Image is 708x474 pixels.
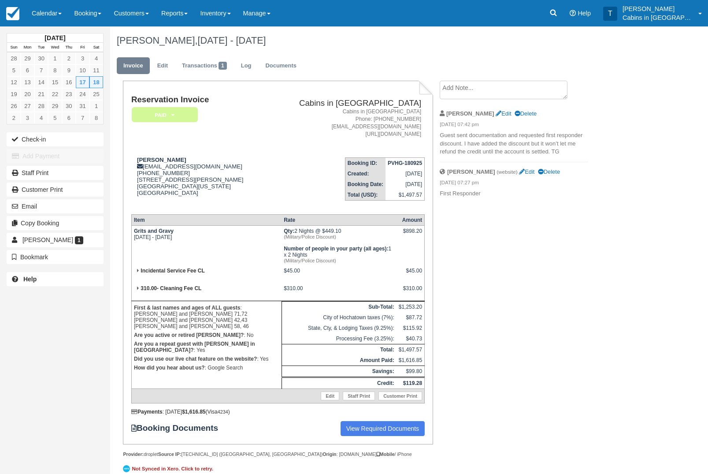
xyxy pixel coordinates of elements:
[399,228,422,241] div: $898.20
[282,265,397,283] td: $45.00
[440,179,588,189] em: [DATE] 07:27 pm
[386,168,425,179] td: [DATE]
[322,452,336,457] strong: Origin
[345,158,386,169] th: Booking ID:
[271,108,422,138] address: Cabins in [GEOGRAPHIC_DATA] Phone: [PHONE_NUMBER] [EMAIL_ADDRESS][DOMAIN_NAME] [URL][DOMAIN_NAME]
[345,190,386,201] th: Total (USD):
[134,303,279,331] p: : [PERSON_NAME] and [PERSON_NAME] 71,72 [PERSON_NAME] and [PERSON_NAME] 42,43 [PERSON_NAME] and [...
[377,452,395,457] strong: Mobile
[48,112,62,124] a: 5
[123,452,144,457] strong: Provider:
[89,112,103,124] a: 8
[62,88,76,100] a: 23
[284,258,394,263] em: (Military/Police Discount)
[137,157,186,163] strong: [PERSON_NAME]
[7,149,104,163] button: Add Payment
[446,110,494,117] strong: [PERSON_NAME]
[397,333,425,344] td: $40.73
[21,64,34,76] a: 6
[7,166,104,180] a: Staff Print
[89,43,103,52] th: Sat
[397,301,425,312] td: $1,253.20
[386,190,425,201] td: $1,497.57
[218,409,228,414] small: 4234
[21,100,34,112] a: 27
[134,365,205,371] strong: How did you hear about us?
[134,356,257,362] strong: Did you use our live chat feature on the website?
[76,64,89,76] a: 10
[321,392,339,400] a: Edit
[578,10,591,17] span: Help
[48,76,62,88] a: 15
[7,52,21,64] a: 28
[131,95,268,105] h1: Reservation Invoice
[34,76,48,88] a: 14
[48,52,62,64] a: 1
[7,183,104,197] a: Customer Print
[48,43,62,52] th: Wed
[134,228,174,234] strong: Grits and Gravy
[117,35,634,46] h1: [PERSON_NAME],
[134,331,279,340] p: : No
[440,131,588,156] p: Guest sent documentation and requested first responder discount. I have added the discount but it...
[89,100,103,112] a: 1
[182,409,205,415] strong: $1,616.85
[343,392,375,400] a: Staff Print
[7,199,104,213] button: Email
[603,7,617,21] div: T
[570,10,576,16] i: Help
[141,268,204,274] strong: Incidental Service Fee CL
[386,179,425,190] td: [DATE]
[131,157,268,207] div: [EMAIL_ADDRESS][DOMAIN_NAME] [PHONE_NUMBER] [STREET_ADDRESS][PERSON_NAME] [GEOGRAPHIC_DATA][US_ST...
[21,52,34,64] a: 29
[131,409,425,415] div: : [DATE] (Visa )
[7,233,104,247] a: [PERSON_NAME] 1
[7,64,21,76] a: 5
[7,132,104,146] button: Check-in
[89,64,103,76] a: 11
[399,268,422,281] div: $45.00
[259,57,303,75] a: Documents
[282,377,397,388] th: Credit:
[89,76,103,88] a: 18
[440,121,588,131] em: [DATE] 07:42 pm
[7,250,104,264] button: Bookmark
[76,100,89,112] a: 31
[34,43,48,52] th: Tue
[282,323,397,333] td: State, Cty, & Lodging Taxes (9.25%):
[345,168,386,179] th: Created:
[397,323,425,333] td: $115.92
[7,100,21,112] a: 26
[282,333,397,344] td: Processing Fee (3.25%):
[158,452,182,457] strong: Source IP:
[440,190,588,198] p: First Responder
[219,62,227,70] span: 1
[123,464,215,474] a: Not Synced in Xero. Click to retry.
[131,409,163,415] strong: Payments
[34,112,48,124] a: 4
[497,169,517,175] small: (website)
[6,7,19,20] img: checkfront-main-nav-mini-logo.png
[134,305,240,311] strong: First & last names and ages of ALL guests
[62,76,76,88] a: 16
[76,88,89,100] a: 24
[496,110,511,117] a: Edit
[284,246,388,252] strong: Number of people in your party (all ages)
[284,228,294,234] strong: Qty
[34,88,48,100] a: 21
[62,100,76,112] a: 30
[44,34,65,41] strong: [DATE]
[284,234,394,239] em: (Military/Police Discount)
[76,43,89,52] th: Fri
[48,100,62,112] a: 29
[34,52,48,64] a: 30
[397,366,425,377] td: $99.80
[62,112,76,124] a: 6
[131,225,282,265] td: [DATE] - [DATE]
[21,112,34,124] a: 3
[397,344,425,355] td: $1,497.57
[76,76,89,88] a: 17
[21,43,34,52] th: Mon
[175,57,234,75] a: Transactions1
[123,451,433,458] div: droplet [TECHNICAL_ID] ([GEOGRAPHIC_DATA], [GEOGRAPHIC_DATA]) : [DOMAIN_NAME] / iPhone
